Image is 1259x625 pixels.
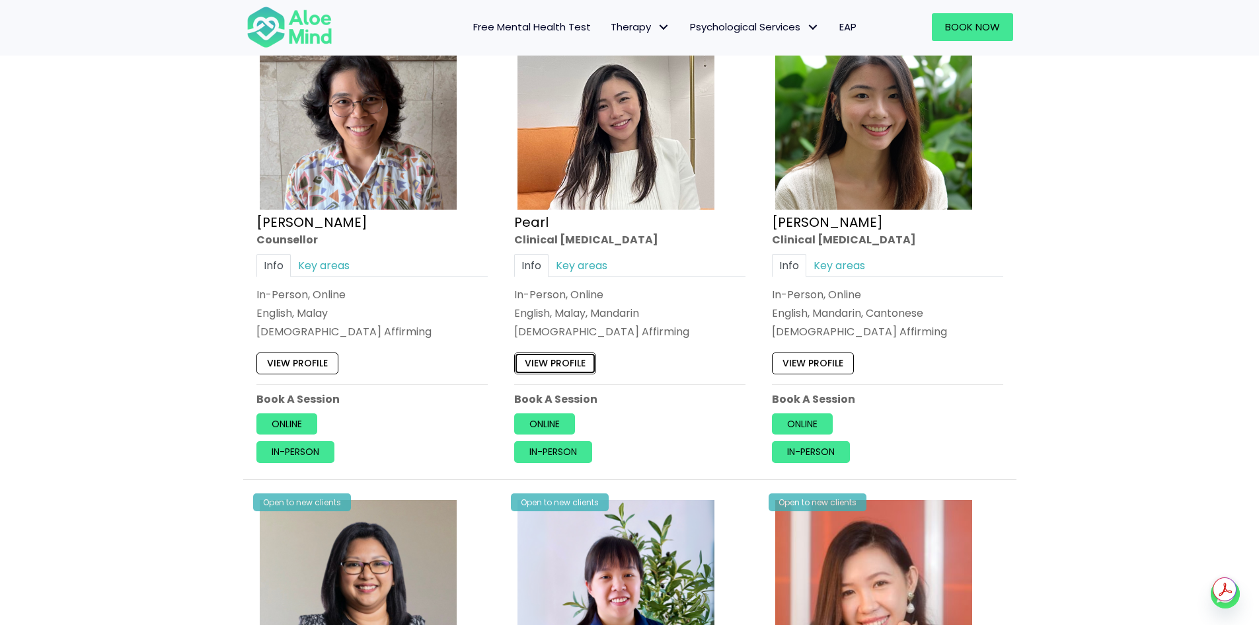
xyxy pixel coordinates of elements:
a: Online [256,413,317,435]
div: Open to new clients [769,493,866,511]
div: [DEMOGRAPHIC_DATA] Affirming [772,324,1003,339]
a: In-person [772,441,850,462]
a: Book Now [932,13,1013,41]
img: Aloe mind Logo [247,5,332,49]
p: Book A Session [514,391,745,406]
div: [DEMOGRAPHIC_DATA] Affirming [514,324,745,339]
p: English, Malay [256,306,488,321]
a: Free Mental Health Test [463,13,601,41]
a: [PERSON_NAME] [772,212,883,231]
a: Whatsapp [1211,579,1240,608]
img: zafeera counsellor [260,13,457,210]
a: View profile [256,353,338,374]
div: Clinical [MEDICAL_DATA] [772,231,1003,247]
a: TherapyTherapy: submenu [601,13,680,41]
img: Peggy Clin Psych [775,13,972,210]
a: In-person [514,441,592,462]
div: Open to new clients [253,493,351,511]
img: Pearl photo [517,13,714,210]
a: In-person [256,441,334,462]
p: Book A Session [256,391,488,406]
div: [DEMOGRAPHIC_DATA] Affirming [256,324,488,339]
a: Info [514,253,549,276]
div: In-Person, Online [514,287,745,302]
p: English, Mandarin, Cantonese [772,306,1003,321]
a: View profile [772,353,854,374]
a: Online [514,413,575,435]
nav: Menu [350,13,866,41]
a: [PERSON_NAME] [256,212,367,231]
a: Key areas [549,253,615,276]
a: Key areas [806,253,872,276]
a: Online [772,413,833,435]
div: Open to new clients [511,493,609,511]
a: Key areas [291,253,357,276]
a: Info [772,253,806,276]
div: In-Person, Online [256,287,488,302]
span: Psychological Services: submenu [804,18,823,37]
a: View profile [514,353,596,374]
a: Info [256,253,291,276]
span: Psychological Services [690,20,820,34]
p: English, Malay, Mandarin [514,306,745,321]
a: EAP [829,13,866,41]
div: In-Person, Online [772,287,1003,302]
a: Pearl [514,212,549,231]
span: Free Mental Health Test [473,20,591,34]
span: Therapy [611,20,670,34]
span: Book Now [945,20,1000,34]
span: EAP [839,20,857,34]
p: Book A Session [772,391,1003,406]
div: Clinical [MEDICAL_DATA] [514,231,745,247]
a: Psychological ServicesPsychological Services: submenu [680,13,829,41]
div: Counsellor [256,231,488,247]
span: Therapy: submenu [654,18,673,37]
